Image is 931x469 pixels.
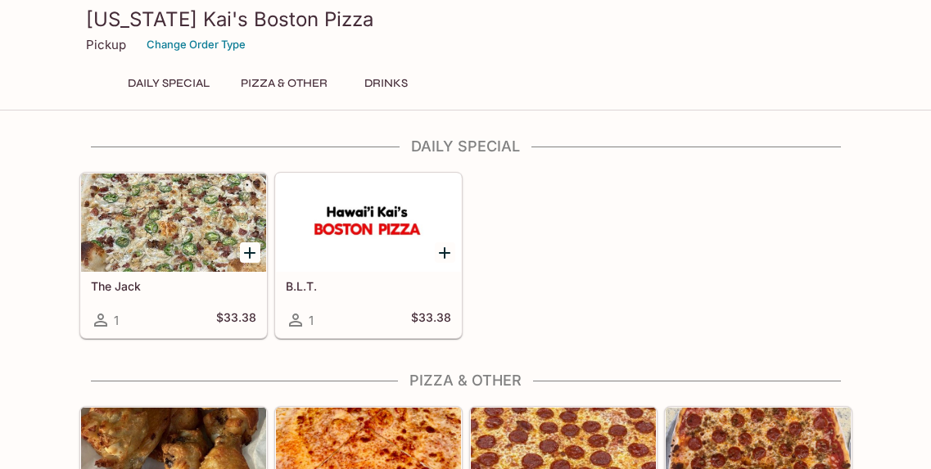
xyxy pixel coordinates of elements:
button: Daily Special [119,72,219,95]
button: Add B.L.T. [435,242,455,263]
p: Pickup [86,37,126,52]
h4: Pizza & Other [79,372,852,390]
h5: $33.38 [216,310,256,330]
h3: [US_STATE] Kai's Boston Pizza [86,7,846,32]
h5: The Jack [91,279,256,293]
h4: Daily Special [79,138,852,156]
div: The Jack [81,174,266,272]
h5: B.L.T. [286,279,451,293]
button: Change Order Type [139,32,253,57]
h5: $33.38 [411,310,451,330]
div: B.L.T. [276,174,461,272]
span: 1 [309,313,314,328]
button: Add The Jack [240,242,260,263]
span: 1 [114,313,119,328]
button: Pizza & Other [232,72,337,95]
button: Drinks [350,72,423,95]
a: B.L.T.1$33.38 [275,173,462,338]
a: The Jack1$33.38 [80,173,267,338]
